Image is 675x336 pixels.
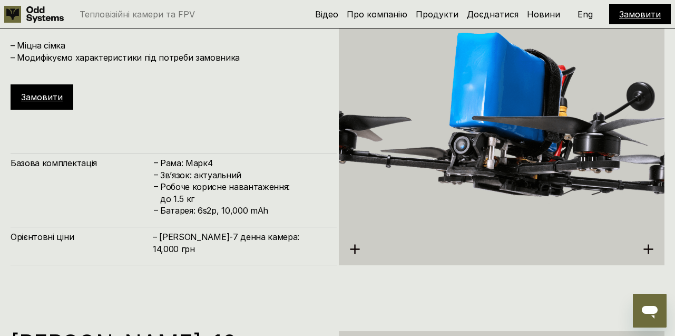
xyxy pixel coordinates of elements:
a: Замовити [619,9,661,20]
p: Тепловізійні камери та FPV [80,10,195,18]
h4: – [154,180,158,192]
iframe: Кнопка для запуску вікна повідомлень, розмова триває [633,294,667,328]
h4: – [154,204,158,216]
a: Новини [527,9,560,20]
a: Доєднатися [467,9,519,20]
a: Про компанію [347,9,407,20]
a: Замовити [21,92,63,102]
h4: – [154,157,158,168]
h4: – Міцна сімка – Модифікуємо характеристики під потреби замовника [11,40,326,63]
h4: – [154,169,158,180]
a: Продукти [416,9,458,20]
h4: – [PERSON_NAME]-7 денна камера: 14,000 грн [153,231,326,255]
h4: Базова комплектація [11,157,153,169]
h4: Зв’язок: актуальний [160,169,326,181]
p: Eng [578,10,593,18]
h4: Робоче корисне навантаження: до 1.5 кг [160,181,326,205]
h4: Рама: Марк4 [160,157,326,169]
a: Відео [315,9,338,20]
h4: Батарея: 6s2p, 10,000 mAh [160,205,326,216]
h4: Орієнтовні ціни [11,231,153,243]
